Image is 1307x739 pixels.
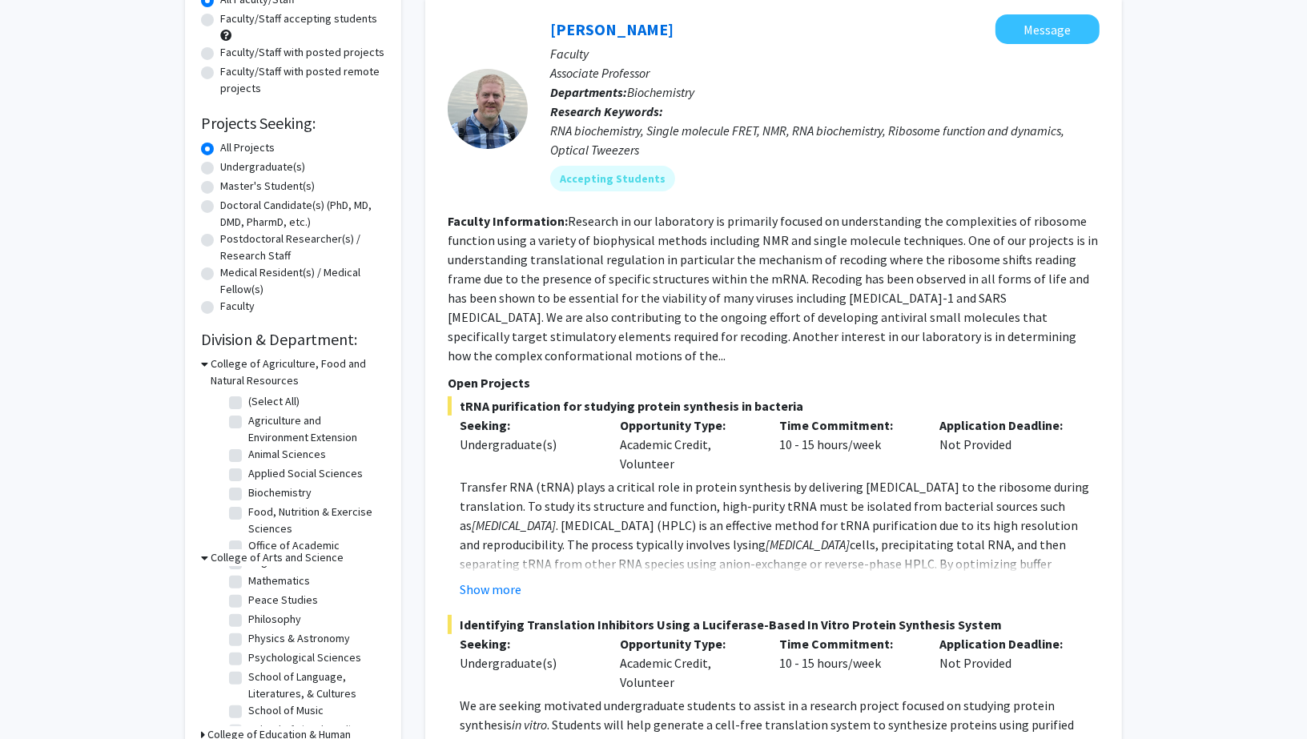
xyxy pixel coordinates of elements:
p: Opportunity Type: [620,634,756,653]
label: (Select All) [248,393,300,410]
label: Master's Student(s) [220,178,315,195]
div: Not Provided [927,634,1088,692]
label: Food, Nutrition & Exercise Sciences [248,504,381,537]
div: RNA biochemistry, Single molecule FRET, NMR, RNA biochemistry, Ribosome function and dynamics, Op... [550,121,1100,159]
p: Time Commitment: [780,416,916,435]
fg-read-more: Research in our laboratory is primarily focused on understanding the complexities of ribosome fun... [448,213,1098,363]
p: Seeking: [460,416,596,435]
label: Office of Academic Programs [248,537,381,571]
span: Identifying Translation Inhibitors Using a Luciferase-Based In Vitro Protein Synthesis System [448,615,1100,634]
span: . [MEDICAL_DATA] (HPLC) is an effective method for tRNA purification due to its high resolution a... [460,517,1078,552]
label: Biochemistry [248,484,312,501]
label: All Projects [220,139,275,156]
mat-chip: Accepting Students [550,166,675,191]
b: Faculty Information: [448,213,568,229]
p: Application Deadline: [939,416,1076,435]
button: Message Peter Cornish [995,14,1100,44]
span: We are seeking motivated undergraduate students to assist in a research project focused on studyi... [460,697,1055,733]
p: Time Commitment: [780,634,916,653]
div: 10 - 15 hours/week [768,416,928,473]
a: [PERSON_NAME] [550,19,674,39]
label: School of Language, Literatures, & Cultures [248,669,381,702]
div: Academic Credit, Volunteer [608,634,768,692]
p: Application Deadline: [939,634,1076,653]
div: Undergraduate(s) [460,435,596,454]
label: Faculty/Staff with posted projects [220,44,384,61]
h2: Projects Seeking: [201,114,385,133]
label: Peace Studies [248,592,318,608]
em: [MEDICAL_DATA] [766,536,850,552]
h3: College of Agriculture, Food and Natural Resources [211,355,385,389]
span: Transfer RNA (tRNA) plays a critical role in protein synthesis by delivering [MEDICAL_DATA] to th... [460,479,1089,533]
div: 10 - 15 hours/week [768,634,928,692]
p: Faculty [550,44,1100,63]
label: School of Visual Studies [248,721,363,738]
h2: Division & Department: [201,330,385,349]
p: Opportunity Type: [620,416,756,435]
label: Undergraduate(s) [220,159,305,175]
span: tRNA purification for studying protein synthesis in bacteria [448,396,1100,416]
label: Postdoctoral Researcher(s) / Research Staff [220,231,385,264]
span: Biochemistry [627,84,694,100]
label: Mathematics [248,572,310,589]
p: Associate Professor [550,63,1100,82]
b: Departments: [550,84,627,100]
label: Animal Sciences [248,446,326,463]
label: Philosophy [248,611,301,628]
label: Faculty/Staff with posted remote projects [220,63,385,97]
iframe: Chat [12,667,68,727]
label: Faculty [220,298,255,315]
label: School of Music [248,702,324,719]
h3: College of Arts and Science [211,549,344,566]
label: Psychological Sciences [248,649,361,666]
em: in vitro [512,717,547,733]
label: Physics & Astronomy [248,630,350,647]
label: Applied Social Sciences [248,465,363,482]
div: Undergraduate(s) [460,653,596,673]
div: Not Provided [927,416,1088,473]
label: Faculty/Staff accepting students [220,10,377,27]
button: Show more [460,580,521,599]
p: Open Projects [448,373,1100,392]
p: Seeking: [460,634,596,653]
div: Academic Credit, Volunteer [608,416,768,473]
b: Research Keywords: [550,103,663,119]
label: Medical Resident(s) / Medical Fellow(s) [220,264,385,298]
em: [MEDICAL_DATA] [472,517,556,533]
label: Doctoral Candidate(s) (PhD, MD, DMD, PharmD, etc.) [220,197,385,231]
label: Agriculture and Environment Extension [248,412,381,446]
